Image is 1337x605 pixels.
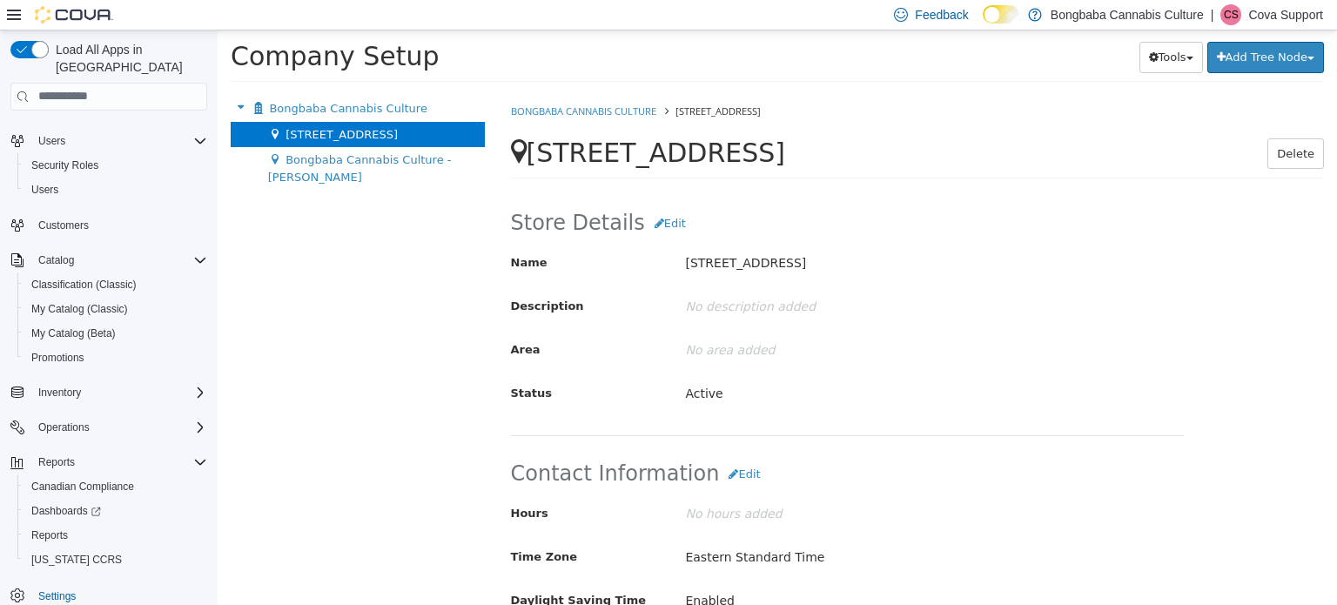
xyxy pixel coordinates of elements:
span: Status [293,356,335,369]
button: Canadian Compliance [17,474,214,499]
span: [STREET_ADDRESS] [309,107,568,138]
span: Time Zone [293,520,360,533]
span: My Catalog (Beta) [31,326,116,340]
span: Customers [31,214,207,236]
span: Inventory [38,386,81,400]
p: | [1211,4,1214,25]
span: Reports [24,525,207,546]
button: Add Tree Node [990,11,1106,43]
span: Reports [38,455,75,469]
p: No hours added [467,468,908,499]
span: Security Roles [31,158,98,172]
span: Users [31,183,58,197]
span: Classification (Classic) [24,274,207,295]
a: Classification (Classic) [24,274,144,295]
span: Dashboards [31,504,101,518]
span: Customers [38,218,89,232]
a: Reports [24,525,75,546]
button: Security Roles [17,153,214,178]
span: Inventory [31,382,207,403]
span: Promotions [31,351,84,365]
button: Catalog [3,248,214,272]
span: Daylight Saving Time [293,563,429,576]
p: No area added [467,305,908,335]
button: Users [3,129,214,153]
span: Washington CCRS [24,549,207,570]
button: Tools [922,11,985,43]
a: Dashboards [17,499,214,523]
a: [US_STATE] CCRS [24,549,129,570]
p: Enabled [467,555,908,586]
a: Users [24,179,65,200]
button: Customers [3,212,214,238]
span: Area [293,313,323,326]
span: Promotions [24,347,207,368]
button: Classification (Classic) [17,272,214,297]
img: Cova [35,6,113,24]
a: Customers [31,215,96,236]
button: My Catalog (Classic) [17,297,214,321]
span: Dashboards [24,501,207,521]
button: Users [31,131,72,151]
p: Active [467,348,908,379]
span: My Catalog (Beta) [24,323,207,344]
button: Reports [31,452,82,473]
button: Operations [31,417,97,438]
button: [US_STATE] CCRS [17,548,214,572]
span: [US_STATE] CCRS [31,553,122,567]
div: Cova Support [1220,4,1241,25]
span: Contact Information [293,430,502,454]
a: Bongbaba Cannabis Culture [293,74,439,87]
span: CS [1224,4,1239,25]
span: [STREET_ADDRESS] [458,74,543,87]
button: Inventory [31,382,88,403]
button: Inventory [3,380,214,405]
span: Settings [38,589,76,603]
p: Bongbaba Cannabis Culture [1051,4,1204,25]
p: No description added [467,261,908,292]
p: [STREET_ADDRESS] [467,218,908,248]
span: Company Setup [13,10,222,41]
button: My Catalog (Beta) [17,321,214,346]
span: Load All Apps in [GEOGRAPHIC_DATA] [49,41,207,76]
span: Users [24,179,207,200]
input: Dark Mode [983,5,1019,24]
span: [STREET_ADDRESS] [68,97,180,111]
span: Catalog [31,250,207,271]
p: Cova Support [1248,4,1323,25]
button: Edit [427,178,478,209]
span: Description [293,269,366,282]
button: Promotions [17,346,214,370]
span: Canadian Compliance [31,480,134,494]
button: Reports [3,450,214,474]
span: Bongbaba Cannabis Culture [51,71,210,84]
span: Name [293,225,330,239]
p: Eastern Standard Time [467,512,908,542]
span: Operations [31,417,207,438]
span: Dark Mode [983,24,984,24]
span: Reports [31,528,68,542]
span: Users [38,134,65,148]
span: Canadian Compliance [24,476,207,497]
button: Users [17,178,214,202]
a: Canadian Compliance [24,476,141,497]
span: Classification (Classic) [31,278,137,292]
span: My Catalog (Classic) [24,299,207,319]
a: My Catalog (Classic) [24,299,135,319]
button: Delete [1050,108,1106,139]
span: Catalog [38,253,74,267]
a: Security Roles [24,155,105,176]
a: Dashboards [24,501,108,521]
span: Security Roles [24,155,207,176]
button: Catalog [31,250,81,271]
span: Reports [31,452,207,473]
a: Promotions [24,347,91,368]
a: My Catalog (Beta) [24,323,123,344]
span: Hours [293,476,331,489]
span: Operations [38,420,90,434]
span: Bongbaba Cannabis Culture - [PERSON_NAME] [50,123,234,153]
span: Store Details [293,179,427,204]
span: Users [31,131,207,151]
span: Feedback [915,6,968,24]
button: Edit [501,428,552,460]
